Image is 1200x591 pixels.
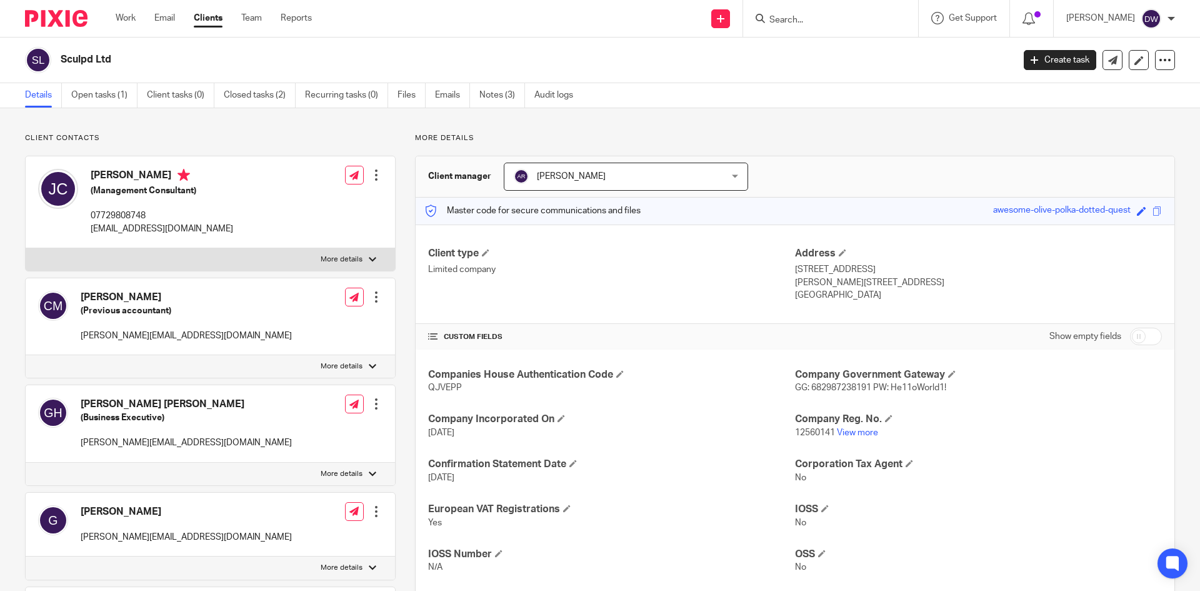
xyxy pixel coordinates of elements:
[949,14,997,23] span: Get Support
[428,332,795,342] h4: CUSTOM FIELDS
[91,223,233,235] p: [EMAIL_ADDRESS][DOMAIN_NAME]
[795,458,1162,471] h4: Corporation Tax Agent
[795,276,1162,289] p: [PERSON_NAME][STREET_ADDRESS]
[25,47,51,73] img: svg%3E
[91,184,233,197] h5: (Management Consultant)
[38,291,68,321] img: svg%3E
[795,263,1162,276] p: [STREET_ADDRESS]
[281,12,312,24] a: Reports
[305,83,388,108] a: Recurring tasks (0)
[428,263,795,276] p: Limited company
[428,428,454,437] span: [DATE]
[534,83,582,108] a: Audit logs
[61,53,816,66] h2: Sculpd Ltd
[415,133,1175,143] p: More details
[795,247,1162,260] h4: Address
[25,133,396,143] p: Client contacts
[837,428,878,437] a: View more
[795,289,1162,301] p: [GEOGRAPHIC_DATA]
[38,169,78,209] img: svg%3E
[795,413,1162,426] h4: Company Reg. No.
[428,518,442,527] span: Yes
[795,368,1162,381] h4: Company Government Gateway
[795,473,806,482] span: No
[91,210,233,222] p: 07729808748
[81,305,292,317] h5: (Previous accountant)
[428,383,462,392] span: QJVEPP
[1024,50,1096,70] a: Create task
[425,205,641,217] p: Master code for secure communications and files
[38,398,68,428] img: svg%3E
[397,83,426,108] a: Files
[321,361,362,371] p: More details
[177,169,190,181] i: Primary
[428,247,795,260] h4: Client type
[795,428,835,437] span: 12560141
[795,503,1162,516] h4: IOSS
[25,83,62,108] a: Details
[25,10,87,27] img: Pixie
[479,83,525,108] a: Notes (3)
[514,169,529,184] img: svg%3E
[993,204,1131,218] div: awesome-olive-polka-dotted-quest
[91,169,233,184] h4: [PERSON_NAME]
[116,12,136,24] a: Work
[435,83,470,108] a: Emails
[428,170,491,183] h3: Client manager
[81,330,292,342] p: [PERSON_NAME][EMAIL_ADDRESS][DOMAIN_NAME]
[71,83,137,108] a: Open tasks (1)
[428,473,454,482] span: [DATE]
[768,15,881,26] input: Search
[147,83,214,108] a: Client tasks (0)
[154,12,175,24] a: Email
[795,383,946,392] span: GG: 682987238191 PW: He11oWorld1!
[321,255,362,265] p: More details
[795,548,1162,561] h4: OSS
[81,412,292,424] h5: (Business Executive)
[428,368,795,381] h4: Companies House Authentication Code
[1049,330,1121,343] label: Show empty fields
[81,531,292,543] p: [PERSON_NAME][EMAIL_ADDRESS][DOMAIN_NAME]
[1066,12,1135,24] p: [PERSON_NAME]
[81,291,292,304] h4: [PERSON_NAME]
[81,505,292,518] h4: [PERSON_NAME]
[194,12,222,24] a: Clients
[224,83,296,108] a: Closed tasks (2)
[795,518,806,527] span: No
[81,398,292,411] h4: [PERSON_NAME] [PERSON_NAME]
[428,413,795,426] h4: Company Incorporated On
[38,505,68,535] img: svg%3E
[1141,9,1161,29] img: svg%3E
[321,469,362,479] p: More details
[537,172,606,181] span: [PERSON_NAME]
[428,548,795,561] h4: IOSS Number
[428,563,442,572] span: N/A
[321,563,362,573] p: More details
[81,437,292,449] p: [PERSON_NAME][EMAIL_ADDRESS][DOMAIN_NAME]
[795,563,806,572] span: No
[428,503,795,516] h4: European VAT Registrations
[428,458,795,471] h4: Confirmation Statement Date
[241,12,262,24] a: Team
